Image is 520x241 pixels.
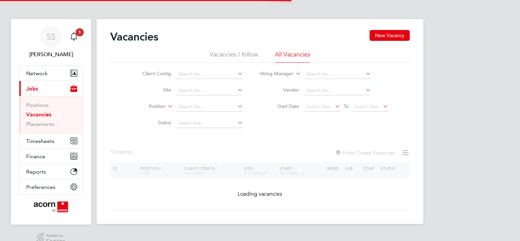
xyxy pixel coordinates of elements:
[132,70,171,77] label: Client Config
[354,103,379,110] span: Select date
[132,119,171,126] label: Status
[19,81,83,96] button: Jobs
[26,111,51,118] a: Vacancies
[304,69,371,79] input: Search for...
[176,118,243,128] input: Select one
[34,202,69,212] img: acornpeople-logo-retina.png
[254,70,293,77] label: Hiring Manager
[342,102,351,111] span: To
[110,30,158,44] h2: Vacancies
[47,32,55,41] span: SS
[76,28,84,36] span: 1
[126,103,165,110] label: Position
[260,87,299,93] label: Vendor
[132,87,171,93] label: Site
[110,148,137,156] div: Showing
[19,133,83,148] button: Timesheets
[19,202,83,212] a: Go to home page
[19,149,83,164] button: Finance
[26,85,38,92] span: Jobs
[19,50,83,59] span: Sally Smith
[19,179,83,194] button: Preferences
[176,102,243,112] input: Search for...
[275,50,310,63] li: All Vacancies
[176,69,243,79] input: Search for...
[67,26,81,48] a: 1
[26,121,54,127] a: Placements
[335,149,395,156] label: Hide Closed Vacancies
[46,233,65,239] span: Powered by
[131,148,135,155] span: ...
[26,138,54,144] span: Timesheets
[260,103,299,109] label: Start Date
[370,30,410,41] button: New Vacancy
[176,86,243,95] input: Search for...
[304,86,371,95] input: Search for...
[19,164,83,179] button: Reports
[19,96,83,133] div: Jobs
[26,70,48,77] span: Network
[26,184,55,190] span: Preferences
[210,50,258,63] li: Vacancies I follow
[26,153,45,160] span: Finance
[26,102,49,108] a: Positions
[306,103,331,110] span: Select date
[19,66,83,81] button: Network
[19,26,83,59] a: SS[PERSON_NAME]
[11,19,91,225] nav: Main navigation
[26,168,46,175] span: Reports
